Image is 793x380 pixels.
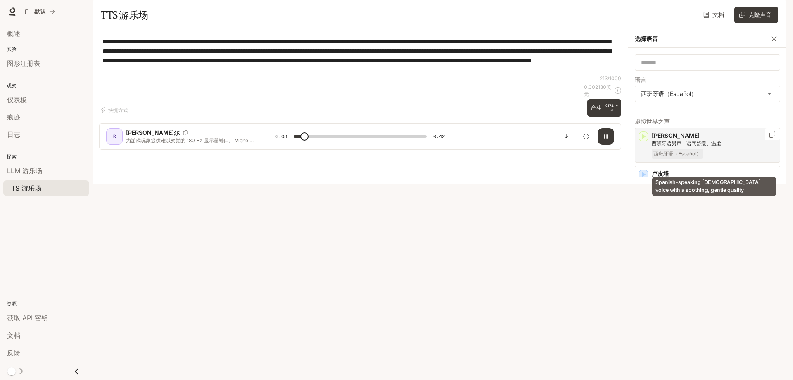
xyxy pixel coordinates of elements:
[108,107,128,113] font: 快捷方式
[768,131,776,138] button: Copy Voice ID
[558,128,575,145] button: 下载音频
[734,7,778,23] button: 克隆声音
[748,11,772,18] font: 克隆声音
[701,7,728,23] a: 文档
[712,11,724,18] font: 文档
[275,132,287,141] span: 0:03
[587,99,621,116] button: 产生CTRL +⏎
[584,84,611,97] font: 美元
[21,3,59,20] button: 所有工作区
[652,170,669,177] font: 卢皮塔
[584,84,606,90] font: 0.002130
[635,86,780,102] div: 西班牙语（Español）
[610,108,613,112] font: ⏎
[433,133,445,140] font: 0:42
[635,118,670,125] font: 虚拟世界之声
[600,75,621,81] font: 213/1000
[652,177,776,196] div: Spanish-speaking [DEMOGRAPHIC_DATA] voice with a soothing, gentle quality
[126,137,256,200] font: 为游戏玩家提供难以察觉的 180 Hz 显示器端口。 Viene en una优雅的卡哈。包括运输评估和数据电缆实践。 Además，tiene un diseño mejorado con u...
[652,132,700,139] font: [PERSON_NAME]
[605,103,618,108] font: CTRL +
[591,104,602,111] font: 产生
[652,140,721,146] font: 西班牙语男声，语气舒缓、温柔
[99,103,131,117] button: 快捷方式
[126,129,180,136] font: [PERSON_NAME]尔
[34,8,46,15] font: 默认
[578,128,594,145] button: 检查
[653,151,701,157] font: 西班牙语（Español）
[641,90,697,97] font: 西班牙语（Español）
[652,140,776,147] p: 西班牙语男声，语气舒缓、温柔
[101,9,148,21] font: TTS 游乐场
[180,130,191,135] button: 复制语音ID
[113,134,116,139] font: R
[635,76,646,83] font: 语言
